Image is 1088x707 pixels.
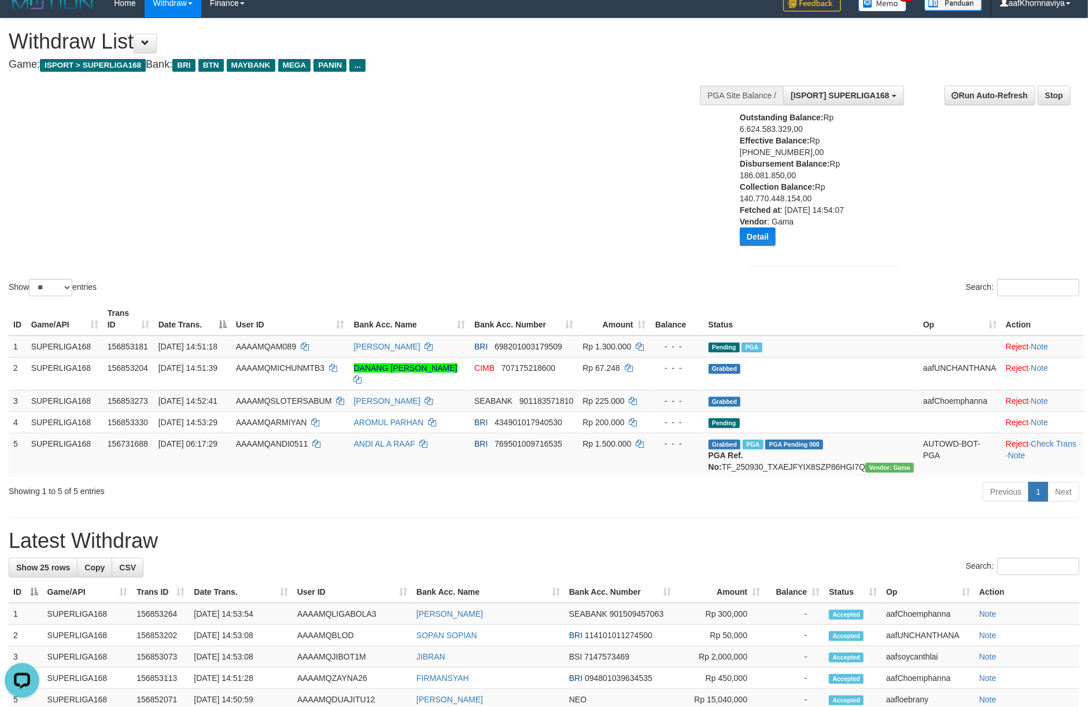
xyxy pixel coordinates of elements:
[189,668,292,689] td: [DATE] 14:51:28
[9,30,714,53] h1: Withdraw List
[27,303,103,336] th: Game/API: activate to sort column ascending
[569,652,582,661] span: BSI
[791,91,889,100] span: [ISPORT] SUPERLIGA168
[501,363,555,373] span: Copy 707175218600 to clipboard
[676,603,765,625] td: Rp 300,000
[474,363,495,373] span: CIMB
[655,417,699,428] div: - - -
[882,668,975,689] td: aafChoemphanna
[416,631,477,640] a: SOPAN SOPIAN
[740,227,776,246] button: Detail
[569,695,587,704] span: NEO
[158,439,217,448] span: [DATE] 06:17:29
[474,439,488,448] span: BRI
[655,341,699,352] div: - - -
[578,303,650,336] th: Amount: activate to sort column ascending
[27,336,103,358] td: SUPERLIGA168
[1031,439,1076,448] a: Check Trans
[29,279,72,296] select: Showentries
[829,695,864,705] span: Accepted
[9,390,27,411] td: 3
[9,59,714,71] h4: Game: Bank:
[676,668,765,689] td: Rp 450,000
[9,481,445,497] div: Showing 1 to 5 of 5 entries
[783,86,903,105] button: [ISPORT] SUPERLIGA168
[1006,396,1029,406] a: Reject
[966,279,1079,296] label: Search:
[103,303,154,336] th: Trans ID: activate to sort column ascending
[709,418,740,428] span: Pending
[829,674,864,684] span: Accepted
[979,695,997,704] a: Note
[829,610,864,620] span: Accepted
[1001,433,1084,477] td: · ·
[765,646,824,668] td: -
[236,396,332,406] span: AAAAMQSLOTERSABUM
[1048,482,1079,502] a: Next
[236,439,308,448] span: AAAAMQANDI0511
[740,205,780,215] b: Fetched at
[9,558,78,577] a: Show 25 rows
[743,440,763,450] span: Marked by aafromsomean
[919,357,1001,390] td: aafUNCHANTHANA
[158,418,217,427] span: [DATE] 14:53:29
[108,396,148,406] span: 156853273
[919,390,1001,411] td: aafChoemphanna
[919,303,1001,336] th: Op: activate to sort column ascending
[585,673,652,683] span: Copy 094801039634535 to clipboard
[569,631,582,640] span: BRI
[236,418,307,427] span: AAAAMQARMIYAN
[709,343,740,352] span: Pending
[108,363,148,373] span: 156853204
[700,86,783,105] div: PGA Site Balance /
[1006,439,1029,448] a: Reject
[1031,396,1048,406] a: Note
[1001,411,1084,433] td: ·
[919,433,1001,477] td: AUTOWD-BOT-PGA
[158,342,217,351] span: [DATE] 14:51:18
[43,668,132,689] td: SUPERLIGA168
[40,59,146,72] span: ISPORT > SUPERLIGA168
[1001,303,1084,336] th: Action
[765,603,824,625] td: -
[474,342,488,351] span: BRI
[709,440,741,450] span: Grabbed
[354,363,458,373] a: DANANG [PERSON_NAME]
[740,217,767,226] b: Vendor
[77,558,112,577] a: Copy
[27,357,103,390] td: SUPERLIGA168
[569,673,582,683] span: BRI
[349,303,470,336] th: Bank Acc. Name: activate to sort column ascending
[27,433,103,477] td: SUPERLIGA168
[231,303,349,336] th: User ID: activate to sort column ascending
[354,396,421,406] a: [PERSON_NAME]
[709,451,743,472] b: PGA Ref. No:
[1001,336,1084,358] td: ·
[112,558,143,577] a: CSV
[997,558,1079,575] input: Search:
[610,609,663,618] span: Copy 901509457063 to clipboard
[1006,342,1029,351] a: Reject
[882,581,975,603] th: Op: activate to sort column ascending
[651,303,704,336] th: Balance
[236,363,324,373] span: AAAAMQMICHUNMTB3
[9,581,43,603] th: ID: activate to sort column descending
[1001,390,1084,411] td: ·
[354,418,424,427] a: AROMUL PARHAN
[765,625,824,646] td: -
[1008,451,1026,460] a: Note
[189,646,292,668] td: [DATE] 14:53:08
[582,342,631,351] span: Rp 1.300.000
[655,438,699,450] div: - - -
[314,59,346,72] span: PANIN
[132,625,189,646] td: 156853202
[470,303,578,336] th: Bank Acc. Number: activate to sort column ascending
[495,418,562,427] span: Copy 434901017940530 to clipboard
[584,652,629,661] span: Copy 7147573469 to clipboard
[16,563,70,572] span: Show 25 rows
[565,581,676,603] th: Bank Acc. Number: activate to sort column ascending
[27,390,103,411] td: SUPERLIGA168
[519,396,573,406] span: Copy 901183571810 to clipboard
[416,673,469,683] a: FIRMANSYAH
[293,603,412,625] td: AAAAMQLIGABOLA3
